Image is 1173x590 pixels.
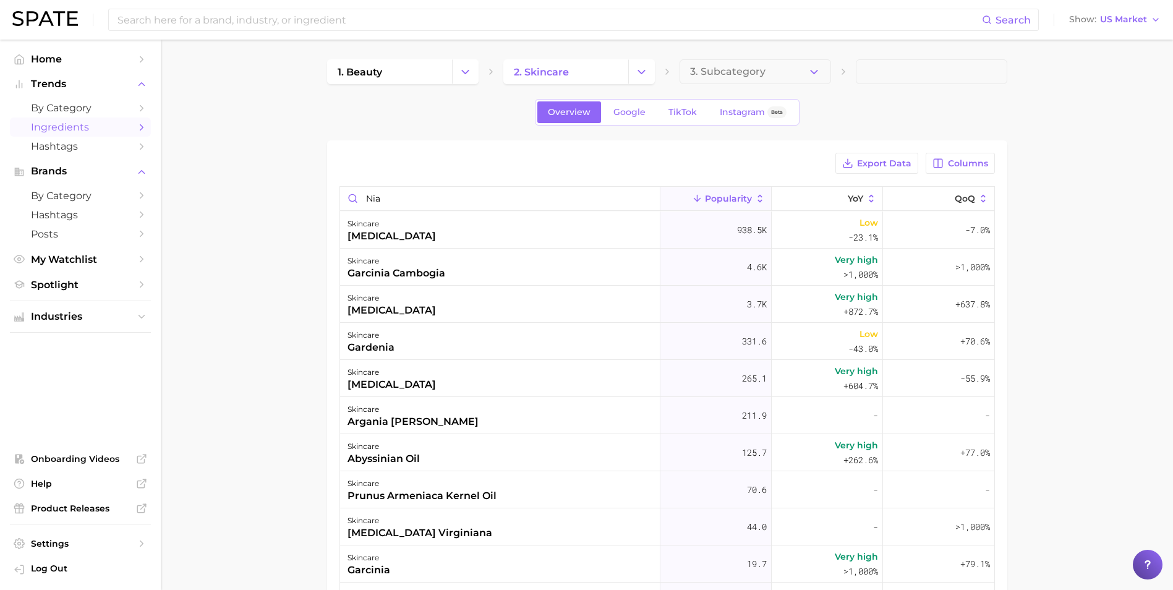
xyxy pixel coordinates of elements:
span: My Watchlist [31,254,130,265]
span: Posts [31,228,130,240]
span: Google [613,107,646,118]
span: QoQ [955,194,975,203]
button: skincare[MEDICAL_DATA]938.5kLow-23.1%-7.0% [340,212,994,249]
span: 1. beauty [338,66,382,78]
div: skincare [348,254,445,268]
span: Settings [31,538,130,549]
div: [MEDICAL_DATA] [348,229,436,244]
div: skincare [348,439,420,454]
span: Overview [548,107,591,118]
a: Hashtags [10,137,151,156]
span: Hashtags [31,140,130,152]
span: +637.8% [955,297,990,312]
a: Posts [10,224,151,244]
span: - [873,482,878,497]
span: - [873,519,878,534]
span: Low [859,215,878,230]
span: +262.6% [843,453,878,468]
a: Onboarding Videos [10,450,151,468]
span: Low [859,327,878,341]
button: skincareprunus armeniaca kernel oil70.6-- [340,471,994,508]
span: 4.6k [747,260,767,275]
button: skincare[MEDICAL_DATA] virginiana44.0->1,000% [340,508,994,545]
button: Change Category [628,59,655,84]
a: Ingredients [10,118,151,137]
a: InstagramBeta [709,101,797,123]
span: Log Out [31,563,141,574]
span: +77.0% [960,445,990,460]
button: Industries [10,307,151,326]
div: [MEDICAL_DATA] virginiana [348,526,492,541]
span: 125.7 [742,445,767,460]
span: >1,000% [843,268,878,280]
span: Instagram [720,107,765,118]
button: skincaregarcinia cambogia4.6kVery high>1,000%>1,000% [340,249,994,286]
a: Help [10,474,151,493]
span: Ingredients [31,121,130,133]
span: Very high [835,364,878,378]
div: skincare [348,476,497,491]
a: Product Releases [10,499,151,518]
div: garcinia cambogia [348,266,445,281]
span: - [985,408,990,423]
span: Export Data [857,158,911,169]
span: -23.1% [848,230,878,245]
input: Search here for a brand, industry, or ingredient [116,9,982,30]
div: skincare [348,402,479,417]
button: QoQ [883,187,994,211]
span: by Category [31,190,130,202]
button: Trends [10,75,151,93]
span: Help [31,478,130,489]
button: skincaregardenia331.6Low-43.0%+70.6% [340,323,994,360]
img: SPATE [12,11,78,26]
span: YoY [848,194,863,203]
button: skincare[MEDICAL_DATA]3.7kVery high+872.7%+637.8% [340,286,994,323]
span: +604.7% [843,378,878,393]
div: skincare [348,291,436,306]
span: >1,000% [955,521,990,532]
span: Very high [835,252,878,267]
span: Brands [31,166,130,177]
span: 70.6 [747,482,767,497]
a: by Category [10,98,151,118]
span: Hashtags [31,209,130,221]
span: Product Releases [31,503,130,514]
span: >1,000% [955,261,990,273]
div: skincare [348,365,436,380]
span: Show [1069,16,1096,23]
span: 3. Subcategory [690,66,766,77]
button: Brands [10,162,151,181]
span: 265.1 [742,371,767,386]
button: Export Data [835,153,918,174]
span: Industries [31,311,130,322]
span: Very high [835,549,878,564]
span: - [985,482,990,497]
span: -43.0% [848,341,878,356]
span: >1,000% [843,565,878,577]
span: Onboarding Videos [31,453,130,464]
span: +79.1% [960,557,990,571]
button: skincaregarcinia19.7Very high>1,000%+79.1% [340,545,994,583]
a: Spotlight [10,275,151,294]
span: 19.7 [747,557,767,571]
button: skincare[MEDICAL_DATA]265.1Very high+604.7%-55.9% [340,360,994,397]
span: Columns [948,158,988,169]
a: My Watchlist [10,250,151,269]
div: garcinia [348,563,390,578]
button: skincareargania [PERSON_NAME]211.9-- [340,397,994,434]
button: Popularity [660,187,772,211]
button: Columns [926,153,994,174]
a: TikTok [658,101,707,123]
span: Very high [835,438,878,453]
span: US Market [1100,16,1147,23]
span: -7.0% [965,223,990,237]
a: Settings [10,534,151,553]
div: [MEDICAL_DATA] [348,303,436,318]
span: 44.0 [747,519,767,534]
button: Change Category [452,59,479,84]
button: YoY [772,187,883,211]
span: 938.5k [737,223,767,237]
span: Trends [31,79,130,90]
div: gardenia [348,340,395,355]
input: Search in skincare [340,187,660,210]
